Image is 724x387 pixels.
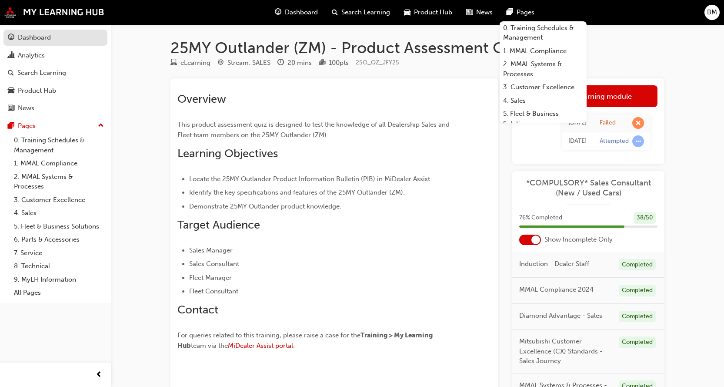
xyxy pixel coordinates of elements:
span: Mitsubishi Customer Excellence (CX) Standards - Sales Journey [519,337,612,366]
a: 1. MMAL Compliance [500,44,587,58]
a: Dashboard [3,30,107,46]
span: news-icon [466,7,473,18]
a: Product Hub [3,83,107,99]
a: news-iconNews [459,3,500,21]
span: Demonstrate 25MY Outlander product knowledge. [189,202,341,210]
a: 5. Fleet & Business Solutions [10,220,107,233]
span: chart-icon [8,52,14,60]
a: 0. Training Schedules & Management [10,134,107,157]
span: Dashboard [285,7,318,17]
span: podium-icon [319,59,325,67]
button: DashboardAnalyticsSearch LearningProduct HubNews [3,28,107,118]
span: Identify the key specifications and features of the 25MY Outlander (ZM). [189,188,405,196]
span: pages-icon [507,7,513,18]
span: Diamond Advantage - Sales [519,311,602,321]
span: Target Audience [177,218,260,232]
a: *COMPULSORY* Sales Consultant (New / Used Cars) [519,178,657,198]
a: MiDealer Assist portal [228,342,293,350]
a: 6. Parts & Accessories [10,233,107,246]
span: prev-icon [96,370,102,380]
a: car-iconProduct Hub [397,3,459,21]
div: Mon Aug 18 2025 13:32:04 GMT+1000 (Australian Eastern Standard Time) [568,136,587,146]
button: Pages [3,118,107,134]
span: This product assessment quiz is designed to test the knowledge of all Dealership Sales and Fleet ... [177,121,451,139]
div: 20 mins [287,58,312,68]
a: 4. Sales [500,94,587,108]
a: search-iconSearch Learning [325,3,397,21]
a: 1. MMAL Compliance [10,157,107,170]
span: For queries related to this training, please raise a case for the [177,331,360,339]
span: BM [707,7,717,17]
div: eLearning [180,58,210,68]
span: search-icon [8,69,14,77]
span: Show Incomplete Only [544,235,613,245]
div: Stream [217,57,270,68]
span: Locate the 25MY Outlander Product Information Bulletin (PIB) in MiDealer Assist. [189,175,432,183]
span: Pages [517,7,534,17]
div: Dashboard [18,33,51,43]
span: guage-icon [275,7,281,18]
span: Overview [177,92,226,106]
span: pages-icon [8,122,14,130]
a: 0. Training Schedules & Management [500,21,587,44]
span: Fleet Manager [189,274,232,282]
a: 2. MMAL Systems & Processes [10,170,107,193]
div: Completed [619,259,656,271]
a: 8. Technical [10,259,107,273]
span: search-icon [332,7,338,18]
div: Duration [277,57,312,68]
span: car-icon [404,7,410,18]
span: Search Learning [341,7,390,17]
span: learningRecordVerb_FAIL-icon [632,117,644,129]
div: Search Learning [17,68,66,78]
a: 5. Fleet & Business Solutions [500,107,587,130]
div: Points [319,57,349,68]
span: learningRecordVerb_ATTEMPT-icon [632,135,644,147]
span: Learning resource code [356,59,399,66]
span: Sales Consultant [189,260,239,268]
div: Completed [619,285,656,296]
div: Completed [619,337,656,348]
span: Contact [177,303,218,316]
div: Pages [18,121,36,131]
a: 4. Sales [10,206,107,220]
div: Type [170,57,210,68]
div: 38 / 50 [634,212,656,224]
a: 3. Customer Excellence [10,193,107,207]
div: Analytics [18,50,45,61]
a: News [3,100,107,116]
span: 76 % Completed [519,213,562,223]
span: . [293,342,295,350]
span: Sales Manager [189,246,233,254]
img: mmal [4,7,104,18]
a: Analytics [3,47,107,64]
a: 2. MMAL Systems & Processes [500,57,587,81]
span: learningResourceType_ELEARNING-icon [170,59,177,67]
a: pages-iconPages [500,3,541,21]
div: News [18,103,34,113]
span: News [476,7,493,17]
span: car-icon [8,87,14,95]
h1: 25MY Outlander (ZM) - Product Assessment Quiz [170,38,664,57]
a: 3. Customer Excellence [500,81,587,94]
span: target-icon [217,59,224,67]
span: Induction - Dealer Staff [519,259,589,269]
span: Fleet Consultant [189,287,238,295]
span: Learning Objectives [177,147,278,160]
a: 9. MyLH Information [10,273,107,286]
span: up-icon [98,120,104,131]
div: 100 pts [329,58,349,68]
span: MMAL Compliance 2024 [519,285,594,295]
span: Product Hub [414,7,452,17]
span: news-icon [8,104,14,112]
div: Attempted [600,137,629,145]
a: Launch eLearning module [519,85,657,107]
a: guage-iconDashboard [268,3,325,21]
div: Mon Aug 18 2025 13:40:33 GMT+1000 (Australian Eastern Standard Time) [568,118,587,128]
div: Product Hub [18,86,56,96]
span: guage-icon [8,34,14,42]
a: Search Learning [3,65,107,81]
